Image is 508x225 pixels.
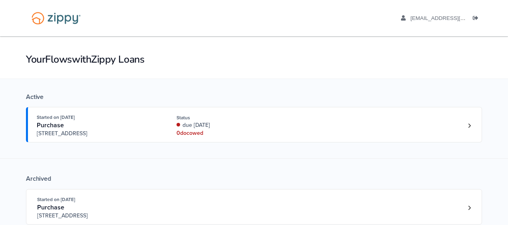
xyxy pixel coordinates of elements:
span: Purchase [37,203,64,211]
span: [STREET_ADDRESS] [37,130,159,138]
div: Status [177,114,283,121]
img: Logo [26,8,86,28]
h1: Your Flows with Zippy Loans [26,53,482,66]
span: chiltonjp26@gmail.com [411,15,502,21]
span: Started on [DATE] [37,114,75,120]
div: 0 doc owed [177,129,283,137]
div: due [DATE] [177,121,283,129]
span: Started on [DATE] [37,197,75,202]
div: Active [26,93,482,101]
span: [STREET_ADDRESS] [37,212,159,220]
a: Loan number 4178210 [463,202,475,214]
span: Purchase [37,121,64,129]
a: Log out [473,15,482,23]
a: Open loan 4178210 [26,189,482,225]
a: Open loan 4231650 [26,107,482,142]
a: edit profile [401,15,502,23]
a: Loan number 4231650 [463,120,475,132]
div: Archived [26,175,482,183]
